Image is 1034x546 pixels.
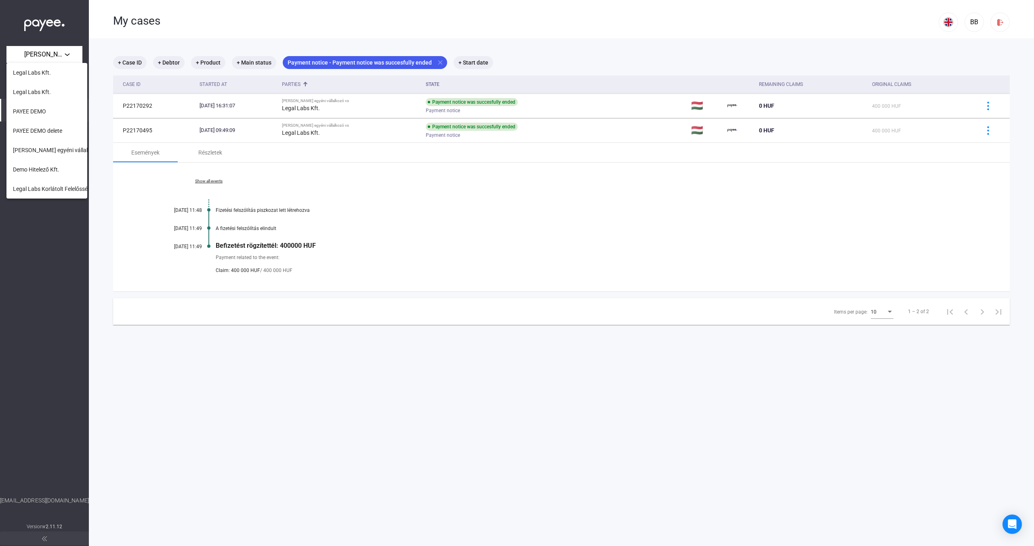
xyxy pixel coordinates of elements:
span: PAYEE DEMO [13,107,46,116]
span: Legal Labs Kft. [13,87,51,97]
span: Demo Hitelező Kft. [13,165,59,174]
span: [PERSON_NAME] egyéni vállalkozó [13,145,100,155]
span: Legal Labs Korlátolt Felelősségű Társaság [13,184,119,194]
div: Open Intercom Messenger [1002,515,1022,534]
span: PAYEE DEMO delete [13,126,62,136]
span: Legal Labs Kft. [13,68,51,77]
